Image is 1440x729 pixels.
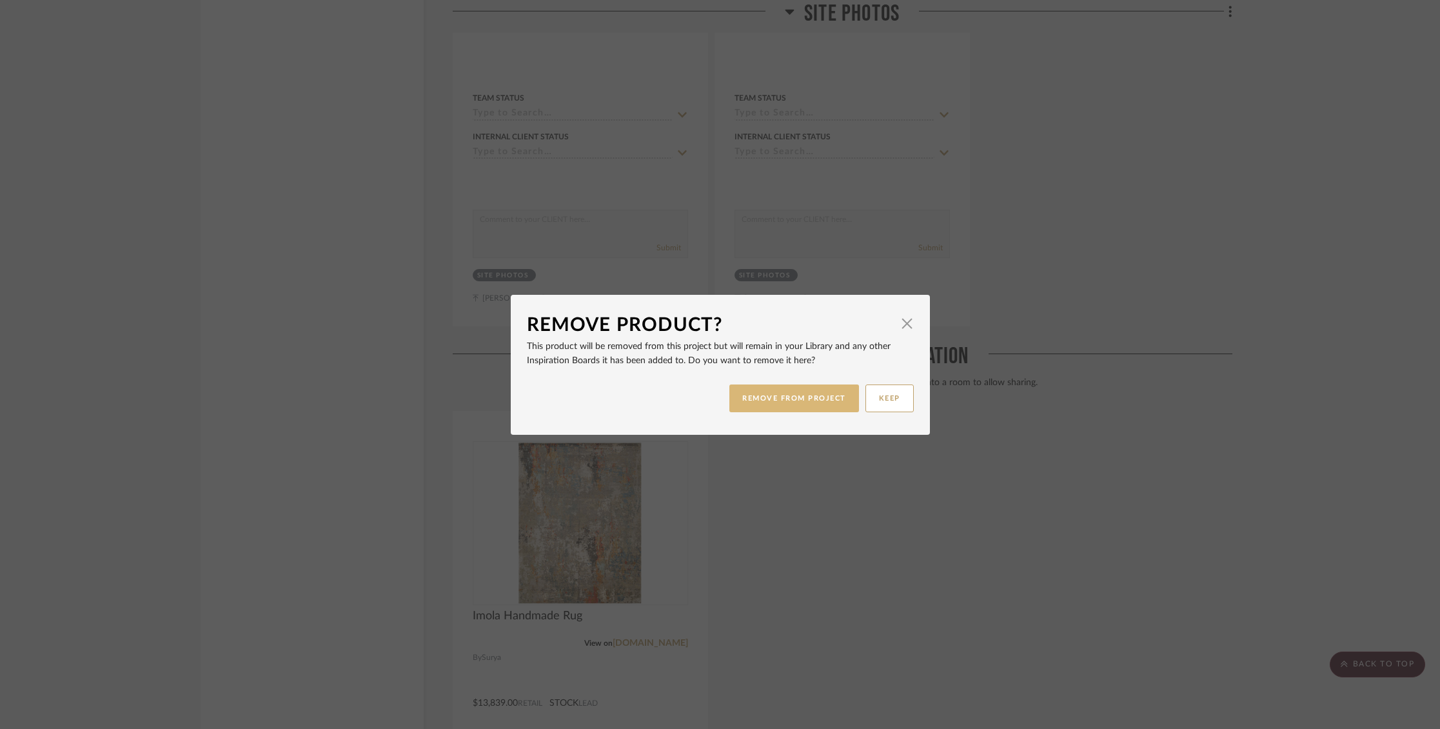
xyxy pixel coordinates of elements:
div: Remove Product? [527,311,894,339]
p: This product will be removed from this project but will remain in your Library and any other Insp... [527,339,914,368]
button: Close [894,311,920,337]
button: REMOVE FROM PROJECT [729,384,859,412]
dialog-header: Remove Product? [527,311,914,339]
button: KEEP [865,384,914,412]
